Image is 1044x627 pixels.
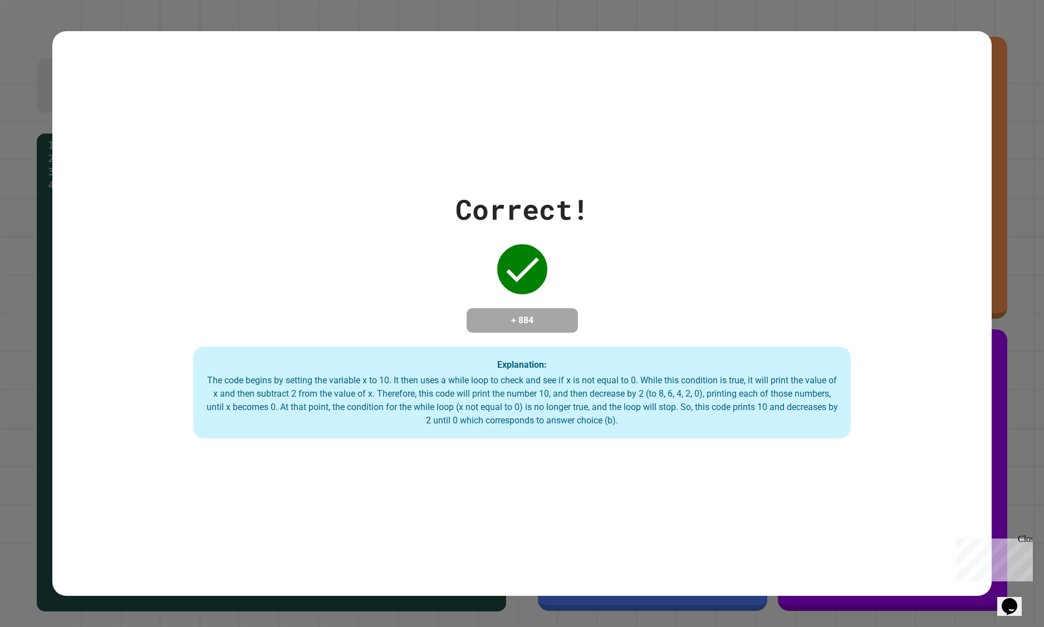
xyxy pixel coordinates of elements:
iframe: chat widget [997,582,1033,616]
div: Correct! [455,189,589,230]
div: The code begins by setting the variable x to 10. It then uses a while loop to check and see if x ... [204,374,840,427]
div: Chat with us now!Close [4,4,77,71]
h4: + 884 [478,314,567,327]
strong: Explanation: [497,359,547,369]
iframe: chat widget [952,534,1033,581]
